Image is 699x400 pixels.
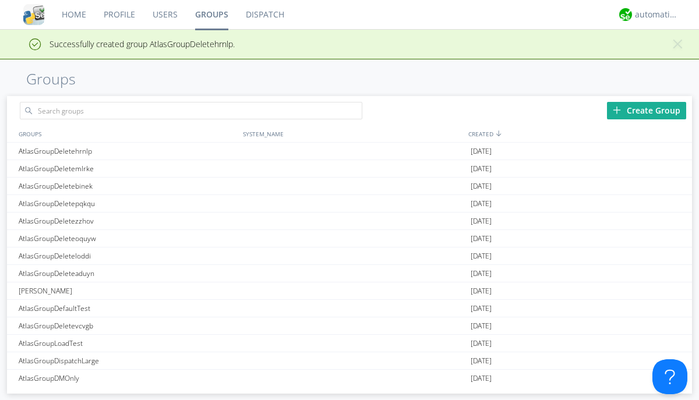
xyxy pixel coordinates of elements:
[16,370,240,387] div: AtlasGroupDMOnly
[471,317,492,335] span: [DATE]
[16,247,240,264] div: AtlasGroupDeleteloddi
[635,9,679,20] div: automation+atlas
[16,282,240,299] div: [PERSON_NAME]
[7,370,692,387] a: AtlasGroupDMOnly[DATE]
[16,352,240,369] div: AtlasGroupDispatchLarge
[16,213,240,229] div: AtlasGroupDeletezzhov
[471,300,492,317] span: [DATE]
[471,335,492,352] span: [DATE]
[7,213,692,230] a: AtlasGroupDeletezzhov[DATE]
[471,230,492,247] span: [DATE]
[471,213,492,230] span: [DATE]
[7,265,692,282] a: AtlasGroupDeleteaduyn[DATE]
[240,125,465,142] div: SYSTEM_NAME
[471,178,492,195] span: [DATE]
[7,300,692,317] a: AtlasGroupDefaultTest[DATE]
[471,352,492,370] span: [DATE]
[7,143,692,160] a: AtlasGroupDeletehrnlp[DATE]
[619,8,632,21] img: d2d01cd9b4174d08988066c6d424eccd
[23,4,44,25] img: cddb5a64eb264b2086981ab96f4c1ba7
[20,102,362,119] input: Search groups
[9,38,235,49] span: Successfully created group AtlasGroupDeletehrnlp.
[613,106,621,114] img: plus.svg
[471,195,492,213] span: [DATE]
[652,359,687,394] iframe: Toggle Customer Support
[7,230,692,247] a: AtlasGroupDeleteoquyw[DATE]
[16,265,240,282] div: AtlasGroupDeleteaduyn
[471,160,492,178] span: [DATE]
[16,335,240,352] div: AtlasGroupLoadTest
[471,282,492,300] span: [DATE]
[471,247,492,265] span: [DATE]
[7,352,692,370] a: AtlasGroupDispatchLarge[DATE]
[7,282,692,300] a: [PERSON_NAME][DATE]
[471,370,492,387] span: [DATE]
[16,143,240,160] div: AtlasGroupDeletehrnlp
[7,247,692,265] a: AtlasGroupDeleteloddi[DATE]
[7,195,692,213] a: AtlasGroupDeletepqkqu[DATE]
[7,160,692,178] a: AtlasGroupDeletemlrke[DATE]
[16,317,240,334] div: AtlasGroupDeletevcvgb
[16,300,240,317] div: AtlasGroupDefaultTest
[471,265,492,282] span: [DATE]
[465,125,692,142] div: CREATED
[7,317,692,335] a: AtlasGroupDeletevcvgb[DATE]
[471,143,492,160] span: [DATE]
[16,125,237,142] div: GROUPS
[16,160,240,177] div: AtlasGroupDeletemlrke
[7,178,692,195] a: AtlasGroupDeletebinek[DATE]
[16,195,240,212] div: AtlasGroupDeletepqkqu
[16,230,240,247] div: AtlasGroupDeleteoquyw
[7,335,692,352] a: AtlasGroupLoadTest[DATE]
[16,178,240,194] div: AtlasGroupDeletebinek
[607,102,686,119] div: Create Group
